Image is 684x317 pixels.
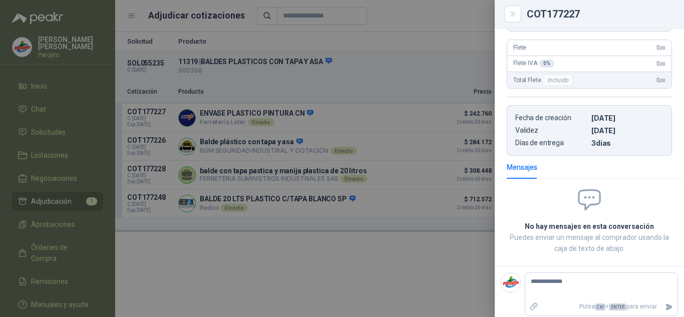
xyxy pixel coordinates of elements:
span: ,00 [659,78,665,83]
div: COT177227 [527,9,672,19]
img: Company Logo [501,273,520,292]
div: Mensajes [507,162,537,173]
p: Validez [515,126,587,135]
button: Close [507,8,519,20]
p: 3 dias [591,139,663,147]
div: Incluido [543,74,573,86]
span: Flete IVA [513,60,554,68]
span: 0 [656,77,665,84]
span: Total Flete [513,74,575,86]
p: Puedes enviar un mensaje al comprador usando la caja de texto de abajo. [507,232,672,254]
span: 0 [656,60,665,67]
div: 0 % [539,60,554,68]
span: ENTER [609,303,626,310]
span: ,00 [659,61,665,67]
span: 0 [656,44,665,51]
span: ,00 [659,45,665,51]
p: [DATE] [591,126,663,135]
h2: No hay mensajes en esta conversación [507,221,672,232]
p: [DATE] [591,114,663,122]
label: Adjuntar archivos [525,298,542,315]
p: Pulsa + para enviar [542,298,661,315]
p: Días de entrega [515,139,587,147]
span: Ctrl [595,303,605,310]
p: Fecha de creación [515,114,587,122]
button: Enviar [661,298,677,315]
span: Flete [513,44,526,51]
